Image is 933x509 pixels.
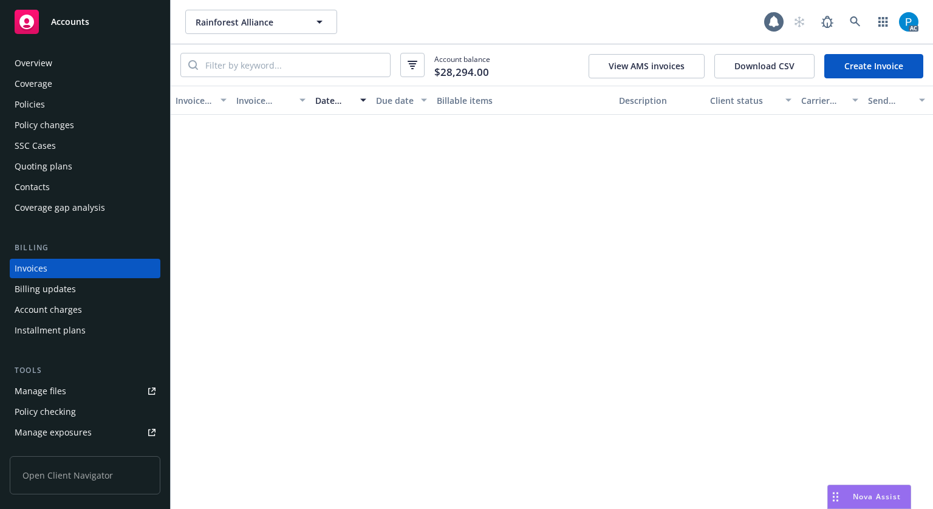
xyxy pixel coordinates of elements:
[188,60,198,70] svg: Search
[10,74,160,94] a: Coverage
[236,94,292,107] div: Invoice amount
[15,259,47,278] div: Invoices
[824,54,923,78] a: Create Invoice
[198,53,390,77] input: Filter by keyword...
[310,86,371,115] button: Date issued
[10,402,160,422] a: Policy checking
[15,402,76,422] div: Policy checking
[15,157,72,176] div: Quoting plans
[176,94,213,107] div: Invoice ID
[815,10,839,34] a: Report a Bug
[10,115,160,135] a: Policy changes
[51,17,89,27] span: Accounts
[15,177,50,197] div: Contacts
[589,54,705,78] button: View AMS invoices
[15,423,92,442] div: Manage exposures
[10,300,160,319] a: Account charges
[15,53,52,73] div: Overview
[614,86,705,115] button: Description
[434,54,490,76] span: Account balance
[434,64,489,80] span: $28,294.00
[10,95,160,114] a: Policies
[619,94,700,107] div: Description
[10,242,160,254] div: Billing
[853,491,901,502] span: Nova Assist
[10,198,160,217] a: Coverage gap analysis
[371,86,432,115] button: Due date
[10,443,160,463] a: Manage certificates
[376,94,414,107] div: Due date
[15,198,105,217] div: Coverage gap analysis
[15,381,66,401] div: Manage files
[10,423,160,442] a: Manage exposures
[15,115,74,135] div: Policy changes
[432,86,614,115] button: Billable items
[10,321,160,340] a: Installment plans
[801,94,845,107] div: Carrier status
[196,16,301,29] span: Rainforest Alliance
[863,86,930,115] button: Send result
[15,95,45,114] div: Policies
[868,94,912,107] div: Send result
[10,136,160,155] a: SSC Cases
[15,136,56,155] div: SSC Cases
[437,94,609,107] div: Billable items
[843,10,867,34] a: Search
[714,54,815,78] button: Download CSV
[10,5,160,39] a: Accounts
[710,94,778,107] div: Client status
[10,279,160,299] a: Billing updates
[315,94,353,107] div: Date issued
[10,157,160,176] a: Quoting plans
[15,279,76,299] div: Billing updates
[231,86,310,115] button: Invoice amount
[15,321,86,340] div: Installment plans
[10,381,160,401] a: Manage files
[171,86,231,115] button: Invoice ID
[185,10,337,34] button: Rainforest Alliance
[705,86,796,115] button: Client status
[10,456,160,494] span: Open Client Navigator
[871,10,895,34] a: Switch app
[15,74,52,94] div: Coverage
[10,259,160,278] a: Invoices
[10,364,160,377] div: Tools
[10,53,160,73] a: Overview
[827,485,911,509] button: Nova Assist
[10,177,160,197] a: Contacts
[15,300,82,319] div: Account charges
[15,443,94,463] div: Manage certificates
[899,12,918,32] img: photo
[787,10,812,34] a: Start snowing
[796,86,863,115] button: Carrier status
[828,485,843,508] div: Drag to move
